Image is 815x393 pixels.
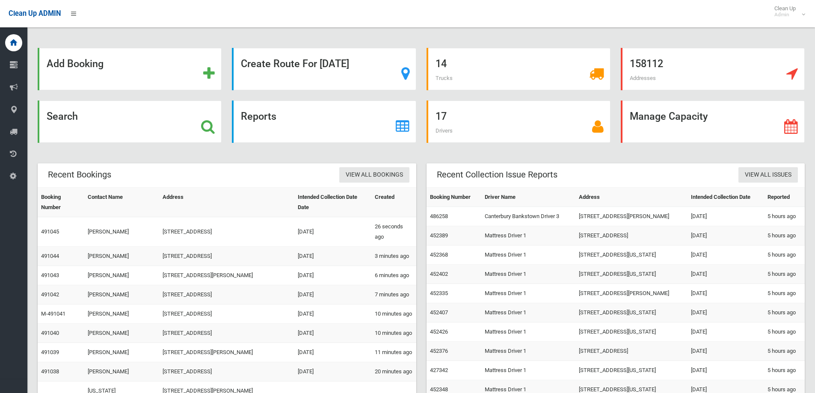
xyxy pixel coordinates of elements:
td: [PERSON_NAME] [84,247,159,266]
td: 5 hours ago [764,322,805,342]
small: Admin [774,12,796,18]
td: 5 hours ago [764,226,805,245]
a: Reports [232,100,416,143]
a: Create Route For [DATE] [232,48,416,90]
td: Mattress Driver 1 [481,322,575,342]
td: [DATE] [688,245,764,265]
td: [STREET_ADDRESS][US_STATE] [575,265,688,284]
td: [STREET_ADDRESS] [159,324,294,343]
th: Intended Collection Date [688,188,764,207]
td: [DATE] [294,266,371,285]
span: Clean Up ADMIN [9,9,61,18]
td: [DATE] [294,362,371,381]
a: Add Booking [38,48,222,90]
td: Mattress Driver 1 [481,284,575,303]
td: [STREET_ADDRESS][PERSON_NAME] [575,284,688,303]
td: [DATE] [688,207,764,226]
td: [PERSON_NAME] [84,285,159,304]
td: [PERSON_NAME] [84,362,159,381]
a: 452376 [430,348,448,354]
td: [DATE] [688,322,764,342]
strong: 17 [436,110,447,122]
span: Addresses [630,75,656,81]
td: 5 hours ago [764,207,805,226]
td: [STREET_ADDRESS][PERSON_NAME] [159,266,294,285]
a: 14 Trucks [427,48,611,90]
td: [STREET_ADDRESS] [159,285,294,304]
td: Mattress Driver 1 [481,245,575,265]
td: [DATE] [294,285,371,304]
a: 452368 [430,251,448,258]
a: Manage Capacity [621,100,805,143]
td: [DATE] [688,284,764,303]
td: [DATE] [294,324,371,343]
td: 11 minutes ago [371,343,416,362]
a: 452389 [430,232,448,239]
a: 452335 [430,290,448,296]
td: [DATE] [688,226,764,245]
td: 5 hours ago [764,265,805,284]
td: Mattress Driver 1 [481,226,575,245]
td: [STREET_ADDRESS][US_STATE] [575,303,688,322]
th: Reported [764,188,805,207]
td: [PERSON_NAME] [84,343,159,362]
td: 5 hours ago [764,361,805,380]
td: [PERSON_NAME] [84,266,159,285]
a: 17 Drivers [427,100,611,143]
a: 491045 [41,228,59,235]
th: Intended Collection Date Date [294,188,371,217]
td: [STREET_ADDRESS][PERSON_NAME] [159,343,294,362]
th: Address [575,188,688,207]
span: Trucks [436,75,453,81]
strong: 158112 [630,58,663,70]
a: Search [38,100,222,143]
td: Mattress Driver 1 [481,361,575,380]
span: Drivers [436,127,453,134]
td: 3 minutes ago [371,247,416,266]
th: Created [371,188,416,217]
td: [STREET_ADDRESS] [575,342,688,361]
td: [DATE] [294,304,371,324]
a: 491040 [41,330,59,336]
td: [DATE] [688,265,764,284]
a: 491038 [41,368,59,375]
a: View All Issues [738,167,798,183]
td: 20 minutes ago [371,362,416,381]
td: [STREET_ADDRESS][PERSON_NAME] [575,207,688,226]
td: Canterbury Bankstown Driver 3 [481,207,575,226]
a: 486258 [430,213,448,219]
a: 452402 [430,271,448,277]
td: [STREET_ADDRESS] [159,362,294,381]
td: [PERSON_NAME] [84,304,159,324]
td: [PERSON_NAME] [84,324,159,343]
td: [DATE] [688,342,764,361]
a: 452407 [430,309,448,316]
td: [STREET_ADDRESS] [159,304,294,324]
strong: Manage Capacity [630,110,708,122]
td: [PERSON_NAME] [84,217,159,247]
td: Mattress Driver 1 [481,303,575,322]
a: 427342 [430,367,448,373]
strong: Reports [241,110,276,122]
th: Booking Number [427,188,481,207]
th: Booking Number [38,188,84,217]
th: Address [159,188,294,217]
td: Mattress Driver 1 [481,342,575,361]
td: 5 hours ago [764,284,805,303]
td: 26 seconds ago [371,217,416,247]
a: 452426 [430,328,448,335]
td: Mattress Driver 1 [481,265,575,284]
a: 491044 [41,253,59,259]
td: 5 hours ago [764,303,805,322]
a: 491042 [41,291,59,298]
a: 158112 Addresses [621,48,805,90]
td: [DATE] [688,303,764,322]
td: 5 hours ago [764,342,805,361]
td: 10 minutes ago [371,304,416,324]
strong: Add Booking [47,58,104,70]
header: Recent Collection Issue Reports [427,166,568,183]
td: 10 minutes ago [371,324,416,343]
a: 452348 [430,386,448,393]
a: View All Bookings [339,167,409,183]
th: Driver Name [481,188,575,207]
